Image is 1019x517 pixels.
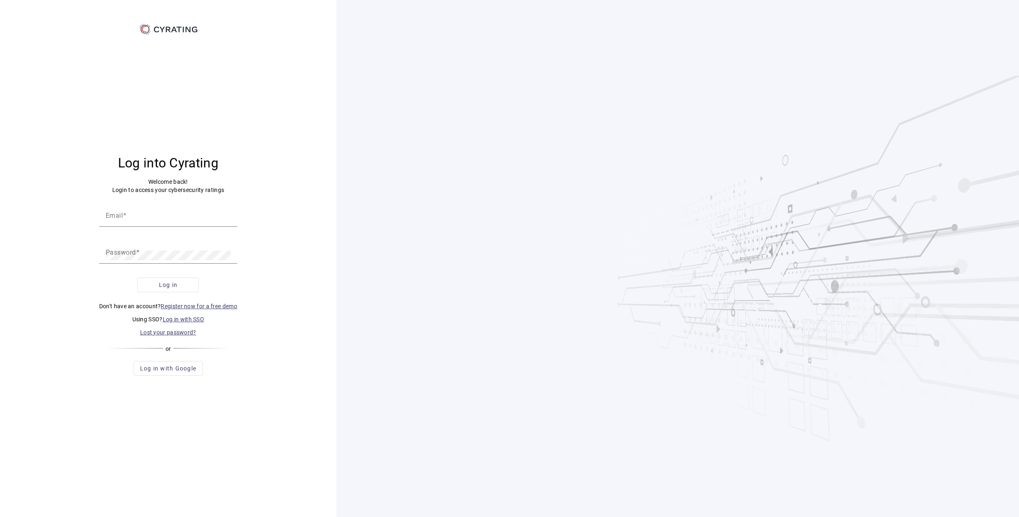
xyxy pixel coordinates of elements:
mat-label: Password [106,248,136,256]
mat-label: Email [106,211,123,219]
button: Log in with Google [134,361,203,376]
span: Log in [159,281,178,289]
a: Lost your password? [140,329,196,336]
p: Using SSO? [99,315,237,323]
div: or [105,345,231,353]
p: Don't have an account? [99,302,237,310]
button: Log in [137,278,199,292]
a: Log in with SSO [163,316,204,323]
span: Log in with Google [140,364,197,373]
iframe: Abre un widget desde donde se puede obtener más información [8,492,63,513]
h3: Log into Cyrating [99,155,237,171]
a: Register now for a free demo [161,303,237,309]
p: Welcome back! Login to access your cybersecurity ratings [99,178,237,194]
g: CYRATING [154,27,197,32]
